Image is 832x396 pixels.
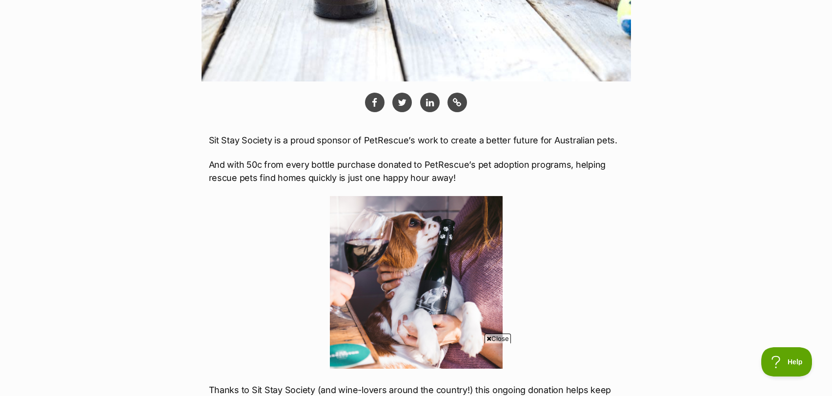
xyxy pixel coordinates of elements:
[209,158,624,184] p: And with 50c from every bottle purchase donated to PetRescue’s pet adoption programs, helping res...
[365,93,385,112] button: Share via facebook
[209,134,624,147] p: Sit Stay Society is a proud sponsor of PetRescue’s work to create a better future for Australian ...
[761,347,812,376] iframe: Help Scout Beacon - Open
[485,334,511,343] span: Close
[420,93,440,112] a: Share via Linkedin
[330,196,503,369] img: photo of a dog, wine glass and wine bottle
[447,93,467,112] button: Copy link
[392,93,412,112] a: Share via Twitter
[180,347,653,391] iframe: Advertisement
